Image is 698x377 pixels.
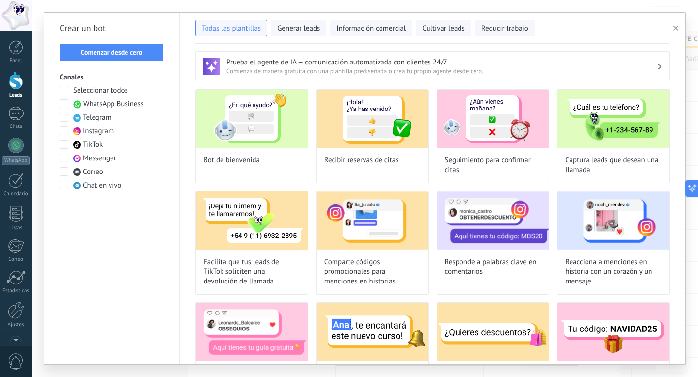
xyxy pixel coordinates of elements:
[2,322,30,328] div: Ajustes
[2,191,30,197] div: Calendario
[2,58,30,64] div: Panel
[2,256,30,263] div: Correo
[2,225,30,231] div: Listas
[2,288,30,294] div: Estadísticas
[2,93,30,99] div: Leads
[2,124,30,130] div: Chats
[2,156,30,165] div: WhatsApp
